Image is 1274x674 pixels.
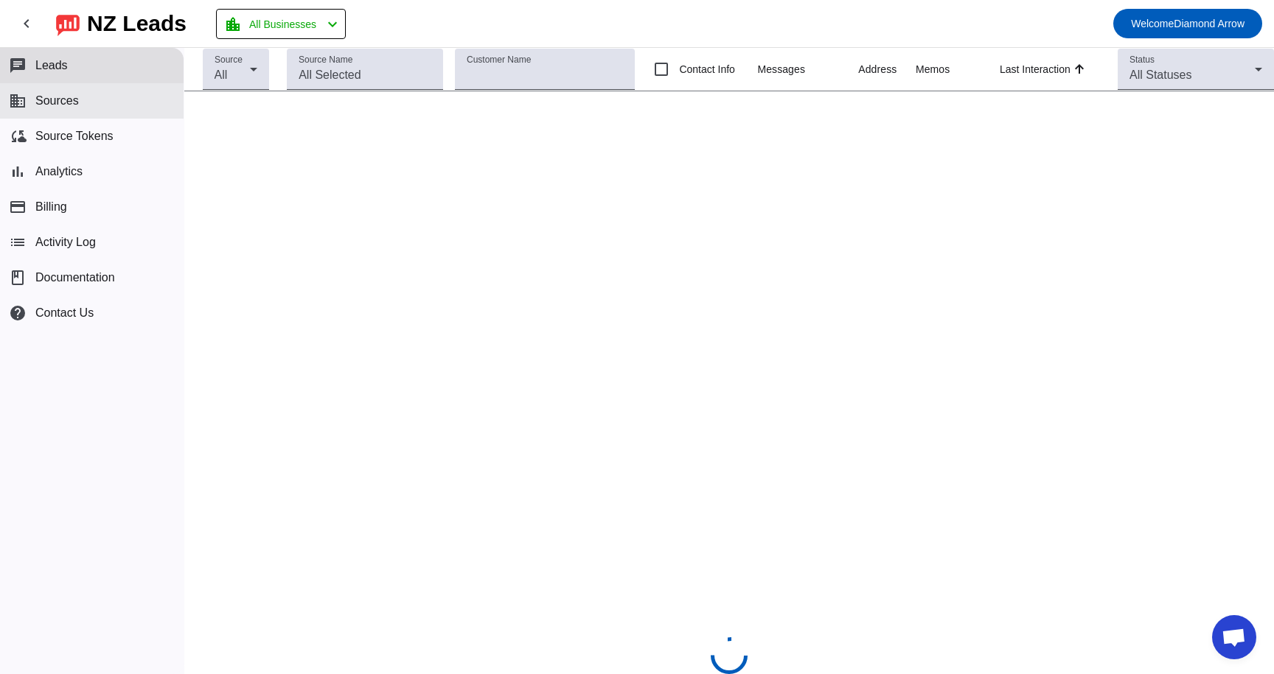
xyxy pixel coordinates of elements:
[467,55,531,65] mat-label: Customer Name
[676,62,735,77] label: Contact Info
[9,127,27,145] mat-icon: cloud_sync
[35,271,115,284] span: Documentation
[299,66,431,84] input: All Selected
[56,11,80,36] img: logo
[916,48,1000,91] th: Memos
[87,13,187,34] div: NZ Leads
[9,234,27,251] mat-icon: list
[1113,9,1262,38] button: WelcomeDiamond Arrow
[9,198,27,216] mat-icon: payment
[858,48,916,91] th: Address
[35,306,94,320] span: Contact Us
[1131,18,1174,29] span: Welcome
[757,48,858,91] th: Messages
[249,14,316,35] span: All Businesses
[215,69,228,81] span: All
[1131,13,1245,34] span: Diamond Arrow
[9,269,27,287] span: book
[1129,69,1191,81] span: All Statuses
[324,15,341,33] mat-icon: chevron_left
[1129,55,1155,65] mat-label: Status
[9,304,27,322] mat-icon: help
[35,236,96,249] span: Activity Log
[216,9,346,39] button: All Businesses
[215,55,243,65] mat-label: Source
[1000,62,1071,77] div: Last Interaction
[35,94,79,108] span: Sources
[18,15,35,32] mat-icon: chevron_left
[299,55,352,65] mat-label: Source Name
[9,57,27,74] mat-icon: chat
[9,92,27,110] mat-icon: business
[1212,615,1256,659] a: Open chat
[35,130,114,143] span: Source Tokens
[35,200,67,214] span: Billing
[9,163,27,180] mat-icon: bar_chart
[224,15,242,33] mat-icon: location_city
[35,165,83,178] span: Analytics
[35,59,68,72] span: Leads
